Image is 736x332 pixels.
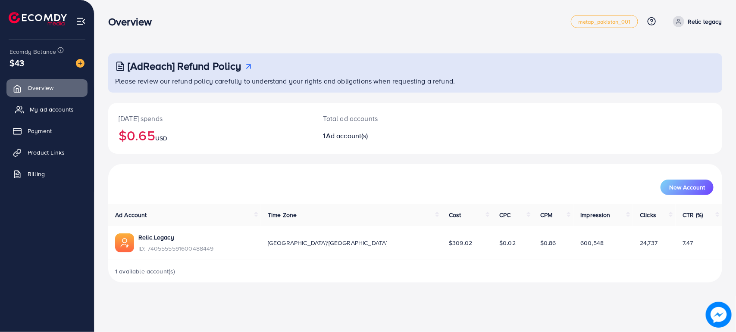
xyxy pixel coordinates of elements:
span: metap_pakistan_001 [578,19,631,25]
a: Payment [6,122,88,140]
span: $0.02 [499,239,516,247]
a: Product Links [6,144,88,161]
span: CPC [499,211,511,219]
a: Billing [6,165,88,183]
span: Billing [28,170,45,178]
a: Relic legacy [670,16,722,27]
span: Ad Account [115,211,147,219]
h2: 1 [323,132,456,140]
span: 7.47 [683,239,693,247]
p: [DATE] spends [119,113,303,124]
img: image [706,302,731,327]
a: Overview [6,79,88,96]
span: Time Zone [268,211,297,219]
span: CPM [540,211,552,219]
span: My ad accounts [30,105,74,114]
span: CTR (%) [683,211,703,219]
span: Cost [449,211,461,219]
button: New Account [661,180,714,195]
p: Total ad accounts [323,113,456,124]
span: USD [155,134,167,143]
span: $0.86 [540,239,556,247]
img: ic-ads-acc.e4c84228.svg [115,233,134,252]
h3: [AdReach] Refund Policy [128,60,241,72]
h2: $0.65 [119,127,303,143]
span: [GEOGRAPHIC_DATA]/[GEOGRAPHIC_DATA] [268,239,388,247]
h3: Overview [108,16,159,28]
span: Impression [580,211,611,219]
span: ID: 7405555591600488449 [138,244,214,253]
span: 600,548 [580,239,604,247]
span: 1 available account(s) [115,267,175,276]
img: logo [9,12,67,25]
img: image [76,59,85,68]
a: metap_pakistan_001 [571,15,638,28]
span: Payment [28,127,52,135]
p: Please review our refund policy carefully to understand your rights and obligations when requesti... [115,76,717,86]
span: $309.02 [449,239,472,247]
span: Ad account(s) [326,131,368,140]
img: menu [76,16,86,26]
span: 24,737 [640,239,658,247]
a: My ad accounts [6,101,88,118]
p: Relic legacy [688,16,722,27]
span: Overview [28,84,53,92]
span: Clicks [640,211,656,219]
span: Product Links [28,148,65,157]
span: New Account [669,184,705,190]
span: Ecomdy Balance [9,47,56,56]
span: $43 [9,56,24,69]
a: Relic Legacy [138,233,214,242]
